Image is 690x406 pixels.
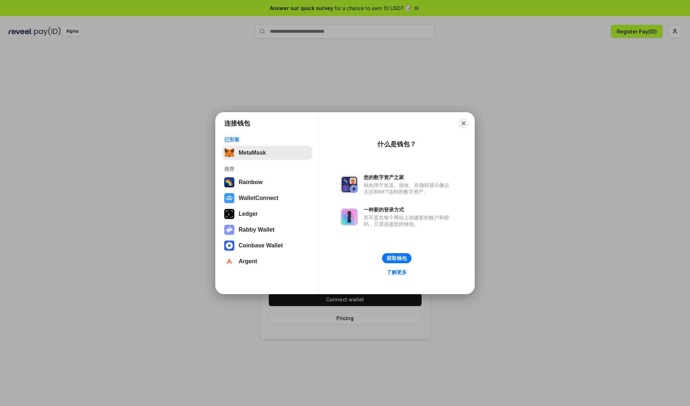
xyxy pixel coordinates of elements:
[239,179,263,186] div: Rainbow
[222,238,312,253] button: Coinbase Wallet
[341,208,358,225] img: svg+xml,%3Csvg%20xmlns%3D%22http%3A%2F%2Fwww.w3.org%2F2000%2Fsvg%22%20fill%3D%22none%22%20viewBox...
[224,193,234,203] img: svg+xml,%3Csvg%20width%3D%2228%22%20height%3D%2228%22%20viewBox%3D%220%200%2028%2028%22%20fill%3D...
[239,258,257,265] div: Argent
[224,241,234,251] img: svg+xml,%3Csvg%20width%3D%2228%22%20height%3D%2228%22%20viewBox%3D%220%200%2028%2028%22%20fill%3D...
[239,211,258,217] div: Ledger
[239,150,266,156] div: MetaMask
[364,214,453,227] div: 而不是在每个网站上创建新的账户和密码，只需连接您的钱包。
[239,242,283,249] div: Coinbase Wallet
[364,182,453,195] div: 钱包用于发送、接收、存储和显示像以太坊和NFT这样的数字资产。
[382,268,411,277] a: 了解更多
[239,227,275,233] div: Rabby Wallet
[341,176,358,193] img: svg+xml,%3Csvg%20xmlns%3D%22http%3A%2F%2Fwww.w3.org%2F2000%2Fsvg%22%20fill%3D%22none%22%20viewBox...
[224,136,310,143] div: 已安装
[224,177,234,187] img: svg+xml,%3Csvg%20width%3D%22120%22%20height%3D%22120%22%20viewBox%3D%220%200%20120%20120%22%20fil...
[222,146,312,160] button: MetaMask
[224,256,234,266] img: svg+xml,%3Csvg%20width%3D%2228%22%20height%3D%2228%22%20viewBox%3D%220%200%2028%2028%22%20fill%3D...
[387,269,407,275] div: 了解更多
[239,195,279,201] div: WalletConnect
[222,254,312,269] button: Argent
[459,118,469,128] button: Close
[387,255,407,261] div: 获取钱包
[382,253,411,263] button: 获取钱包
[222,191,312,205] button: WalletConnect
[224,166,310,172] div: 推荐
[222,207,312,221] button: Ledger
[364,206,453,213] div: 一种新的登录方式
[224,148,234,158] img: svg+xml,%3Csvg%20fill%3D%22none%22%20height%3D%2233%22%20viewBox%3D%220%200%2035%2033%22%20width%...
[377,140,416,149] div: 什么是钱包？
[224,209,234,219] img: svg+xml,%3Csvg%20xmlns%3D%22http%3A%2F%2Fwww.w3.org%2F2000%2Fsvg%22%20width%3D%2228%22%20height%3...
[224,119,250,128] h1: 连接钱包
[222,223,312,237] button: Rabby Wallet
[224,225,234,235] img: svg+xml,%3Csvg%20xmlns%3D%22http%3A%2F%2Fwww.w3.org%2F2000%2Fsvg%22%20fill%3D%22none%22%20viewBox...
[364,174,453,181] div: 您的数字资产之家
[222,175,312,190] button: Rainbow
